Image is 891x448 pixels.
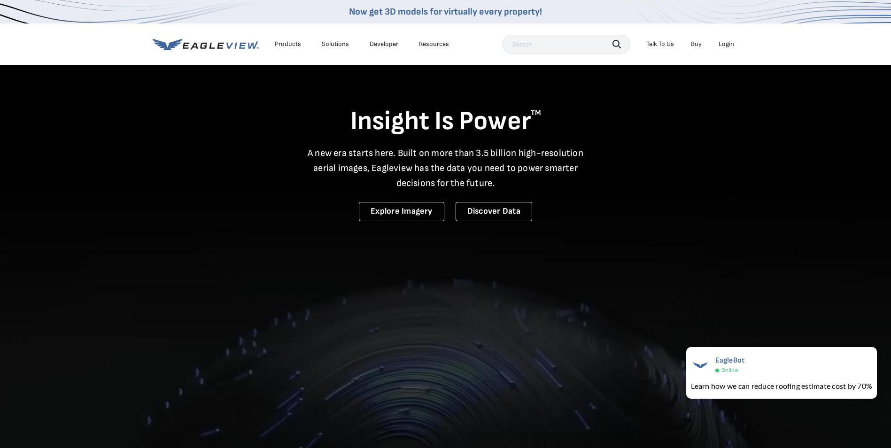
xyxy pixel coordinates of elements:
[302,146,589,191] p: A new era starts here. Built on more than 3.5 billion high-resolution aerial images, Eagleview ha...
[691,356,710,375] img: EagleBot
[691,380,872,392] div: Learn how we can reduce roofing estimate cost by 70%
[419,40,449,48] div: Resources
[456,202,532,221] a: Discover Data
[715,356,745,365] span: EagleBot
[531,108,541,117] sup: TM
[646,40,674,48] div: Talk To Us
[153,105,739,138] h1: Insight Is Power
[322,40,349,48] div: Solutions
[359,202,444,221] a: Explore Imagery
[349,6,542,17] a: Now get 3D models for virtually every property!
[691,40,702,48] a: Buy
[721,367,738,374] span: Online
[503,35,630,54] input: Search
[275,40,301,48] div: Products
[370,40,398,48] a: Developer
[719,40,734,48] div: Login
